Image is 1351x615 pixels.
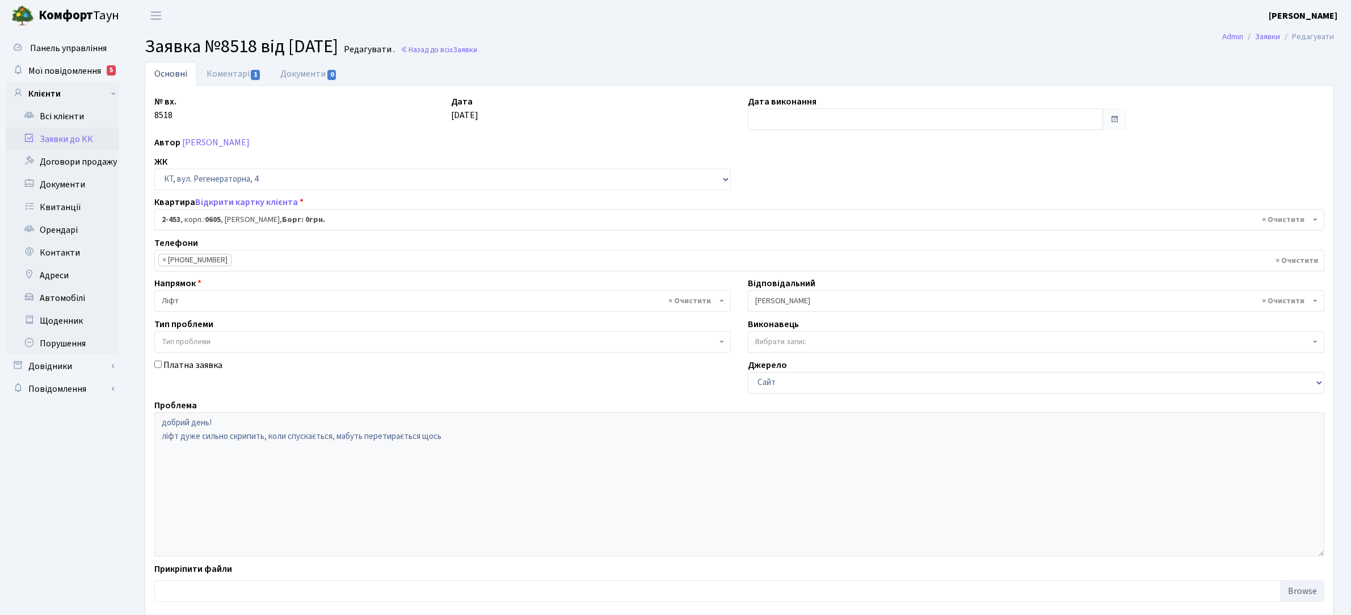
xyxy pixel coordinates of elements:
[154,95,176,108] label: № вх.
[6,378,119,400] a: Повідомлення
[28,65,101,77] span: Мої повідомлення
[6,309,119,332] a: Щоденник
[755,336,806,348] span: Вибрати запис
[401,44,477,55] a: Назад до всіхЗаявки
[154,562,232,576] label: Прикріпити файли
[6,355,119,378] a: Довідники
[158,254,232,266] li: +380996400760
[1269,10,1337,22] b: [PERSON_NAME]
[30,42,107,55] span: Панель управління
[748,277,815,290] label: Відповідальний
[6,241,119,264] a: Контакти
[195,196,298,208] a: Відкрити картку клієнта
[6,105,119,128] a: Всі клієнти
[1262,214,1304,225] span: Видалити всі елементи
[145,34,338,60] span: Заявка №8518 від [DATE]
[154,277,201,290] label: Напрямок
[271,62,347,86] a: Документи
[6,150,119,173] a: Договори продажу
[748,317,799,331] label: Виконавець
[6,287,119,309] a: Автомобілі
[6,82,119,105] a: Клієнти
[205,214,221,225] b: 0605
[182,136,250,149] a: [PERSON_NAME]
[755,295,1310,307] span: Костюк В. М.
[39,6,93,24] b: Комфорт
[327,70,336,80] span: 0
[668,295,711,307] span: Видалити всі елементи
[162,214,180,225] b: 2-453
[1255,31,1280,43] a: Заявки
[154,290,731,312] span: Ліфт
[451,95,473,108] label: Дата
[443,95,739,130] div: [DATE]
[6,332,119,355] a: Порушення
[162,336,211,348] span: Тип проблеми
[1276,255,1318,266] span: Видалити всі елементи
[163,358,222,372] label: Платна заявка
[154,236,198,250] label: Телефони
[6,60,119,82] a: Мої повідомлення5
[6,128,119,150] a: Заявки до КК
[146,95,443,130] div: 8518
[162,295,717,307] span: Ліфт
[142,6,170,25] button: Переключити навігацію
[453,44,477,55] span: Заявки
[162,254,166,266] span: ×
[154,399,197,412] label: Проблема
[154,195,304,209] label: Квартира
[154,136,180,149] label: Автор
[282,214,325,225] b: Борг: 0грн.
[39,6,119,26] span: Таун
[6,173,119,196] a: Документи
[748,95,817,108] label: Дата виконання
[1262,295,1304,307] span: Видалити всі елементи
[1205,25,1351,49] nav: breadcrumb
[145,62,197,86] a: Основні
[6,196,119,219] a: Квитанції
[1222,31,1243,43] a: Admin
[1280,31,1334,43] li: Редагувати
[342,44,395,55] small: Редагувати .
[11,5,34,27] img: logo.png
[154,155,167,169] label: ЖК
[251,70,260,80] span: 1
[6,37,119,60] a: Панель управління
[154,412,1324,557] textarea: добрий день! ліфт дуже сильно скрипить, коли спускається, мабуть перетирається щось
[6,264,119,287] a: Адреси
[154,209,1324,231] span: <b>2-453</b>, корп.: <b>0605</b>, Стельмащук Дмитро Ігорович, <b>Борг: 0грн.</b>
[1269,9,1337,23] a: [PERSON_NAME]
[197,62,271,86] a: Коментарі
[748,358,787,372] label: Джерело
[748,290,1324,312] span: Костюк В. М.
[162,214,1310,225] span: <b>2-453</b>, корп.: <b>0605</b>, Стельмащук Дмитро Ігорович, <b>Борг: 0грн.</b>
[154,317,213,331] label: Тип проблеми
[6,219,119,241] a: Орендарі
[107,65,116,76] div: 5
